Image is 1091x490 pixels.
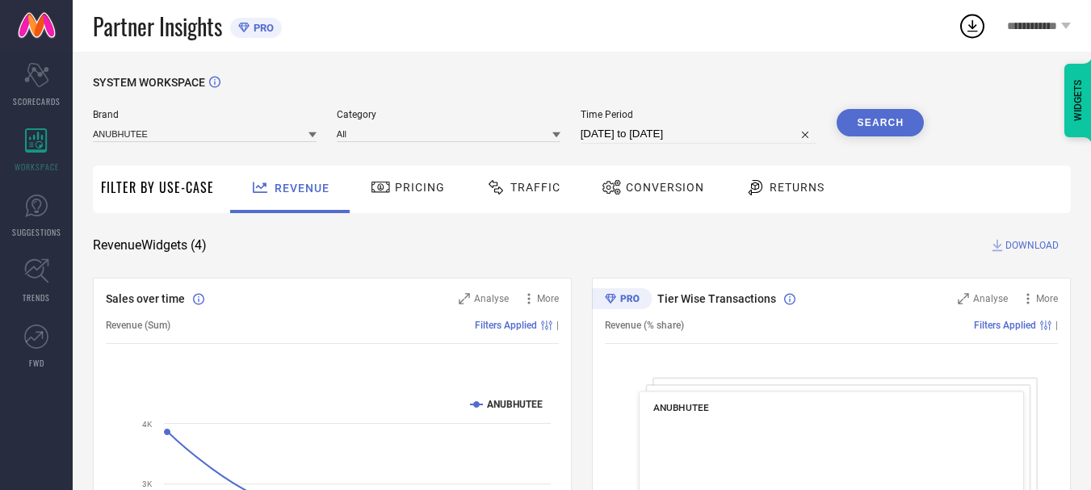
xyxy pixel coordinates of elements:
span: Filters Applied [974,320,1036,331]
span: Tier Wise Transactions [657,292,776,305]
span: Pricing [395,181,445,194]
span: Revenue (Sum) [106,320,170,331]
span: More [537,293,559,304]
span: Traffic [510,181,560,194]
span: Filters Applied [475,320,537,331]
span: | [556,320,559,331]
span: TRENDS [23,291,50,304]
span: Filter By Use-Case [101,178,214,197]
span: PRO [250,22,274,34]
div: Open download list [958,11,987,40]
span: FWD [29,357,44,369]
span: Revenue Widgets ( 4 ) [93,237,207,253]
span: Time Period [581,109,817,120]
span: More [1036,293,1058,304]
span: | [1055,320,1058,331]
span: Conversion [626,181,704,194]
span: WORKSPACE [15,161,59,173]
svg: Zoom [958,293,969,304]
span: SCORECARDS [13,95,61,107]
span: Brand [93,109,317,120]
text: 3K [142,480,153,488]
input: Select time period [581,124,817,144]
span: SYSTEM WORKSPACE [93,76,205,89]
svg: Zoom [459,293,470,304]
span: Partner Insights [93,10,222,43]
span: Returns [770,181,825,194]
span: Category [337,109,560,120]
span: Sales over time [106,292,185,305]
span: ANUBHUTEE [653,402,709,413]
span: SUGGESTIONS [12,226,61,238]
text: ANUBHUTEE [487,399,543,410]
button: Search [837,109,924,136]
span: Analyse [474,293,509,304]
span: Revenue [275,182,329,195]
div: Premium [592,288,652,312]
span: DOWNLOAD [1005,237,1059,253]
span: Analyse [973,293,1008,304]
span: Revenue (% share) [605,320,684,331]
text: 4K [142,420,153,429]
